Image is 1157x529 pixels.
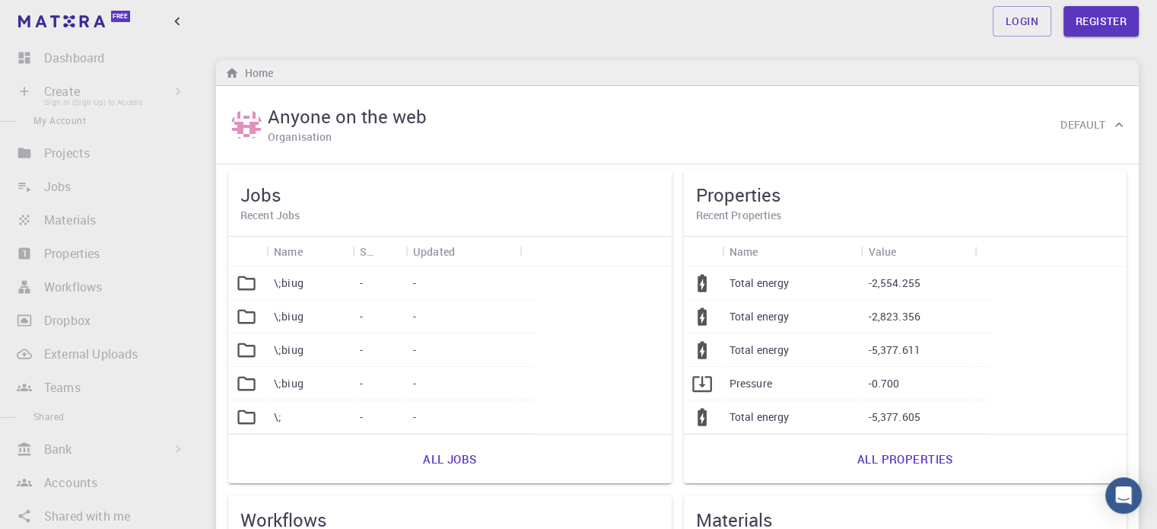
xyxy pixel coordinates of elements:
p: -0.700 [868,376,899,391]
p: - [360,309,363,324]
nav: breadcrumb [222,65,276,81]
p: Total energy [729,276,790,291]
p: Total energy [729,409,790,425]
div: Icon [684,237,722,266]
button: Sort [373,239,398,263]
p: - [360,343,363,358]
p: Total energy [729,343,790,358]
p: - [360,276,363,291]
p: -5,377.611 [868,343,920,358]
p: \;biug [274,376,304,391]
div: Status [352,237,405,266]
button: Sort [758,239,782,263]
div: Name [722,237,861,266]
a: Free [15,9,136,33]
div: Open Intercom Messenger [1105,477,1142,514]
div: Name [729,237,758,266]
h6: Home [239,65,273,81]
a: All properties [841,441,970,477]
h5: Properties [696,183,1115,207]
button: Sort [455,239,479,263]
span: My Account [33,114,86,126]
a: Register [1063,6,1139,37]
h6: Recent Properties [696,207,1115,224]
p: \;biug [274,309,304,324]
button: Sort [303,239,327,263]
p: - [413,409,416,425]
div: Status [360,237,373,266]
div: Name [266,237,352,266]
h5: Jobs [240,183,660,207]
p: Total energy [729,309,790,324]
p: Pressure [729,376,772,391]
p: - [413,309,416,324]
span: Free [113,12,128,21]
p: - [413,376,416,391]
div: Updated [413,237,455,266]
button: Sort [896,239,920,263]
p: -2,554.255 [868,276,920,291]
img: logo [18,15,105,27]
span: Shared [33,410,64,422]
h6: Default [1060,116,1105,133]
p: \;biug [274,343,304,358]
h5: Anyone on the web [268,104,427,129]
img: Anyone on the web [231,110,262,140]
p: -5,377.605 [868,409,920,425]
div: Icon [228,237,266,266]
div: Anyone on the webAnyone on the webOrganisationDefault [216,86,1139,164]
p: \;biug [274,276,304,291]
h6: Organisation [268,129,332,145]
div: Updated [405,237,520,266]
div: Name [274,237,303,266]
h6: Recent Jobs [240,207,660,224]
p: \; [274,409,281,425]
p: - [360,376,363,391]
p: - [413,276,416,291]
a: Login [993,6,1051,37]
p: -2,823.356 [868,309,920,324]
div: Value [868,237,896,266]
p: - [413,343,416,358]
div: Value [860,237,974,266]
p: - [360,409,363,425]
a: All jobs [406,441,493,477]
